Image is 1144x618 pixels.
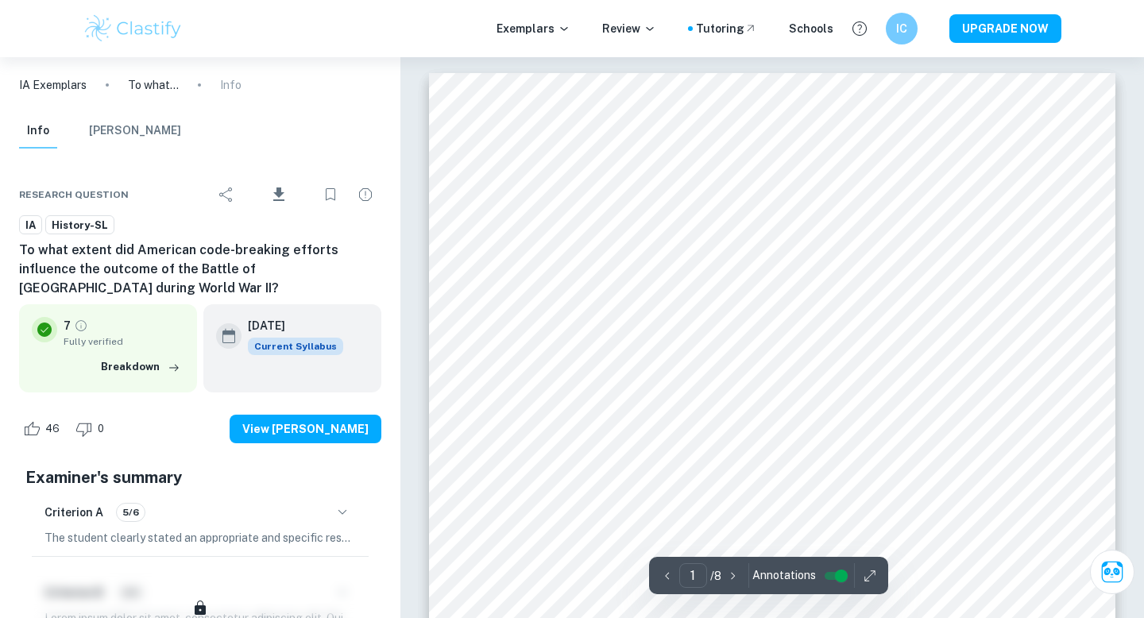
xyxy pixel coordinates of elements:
span: History-SL [46,218,114,234]
button: Info [19,114,57,149]
span: Fully verified [64,334,184,349]
div: Share [211,179,242,211]
div: Report issue [350,179,381,211]
span: 46 [37,421,68,437]
div: Download [245,174,311,215]
h6: [DATE] [248,317,330,334]
button: Ask Clai [1090,550,1134,594]
div: Dislike [71,416,113,442]
div: Bookmark [315,179,346,211]
img: Clastify logo [83,13,184,44]
span: 0 [89,421,113,437]
button: [PERSON_NAME] [89,114,181,149]
button: Breakdown [97,355,184,379]
a: Grade fully verified [74,319,88,333]
span: 5/6 [117,505,145,520]
a: IA [19,215,42,235]
a: Schools [789,20,833,37]
p: 7 [64,317,71,334]
span: Research question [19,187,129,202]
span: Annotations [752,567,816,584]
span: IA [20,218,41,234]
p: / 8 [710,567,721,585]
h6: To what extent did American code-breaking efforts influence the outcome of the Battle of [GEOGRAP... [19,241,381,298]
span: Current Syllabus [248,338,343,355]
p: Exemplars [497,20,570,37]
p: The student clearly stated an appropriate and specific research question regarding the influence ... [44,529,356,547]
button: Help and Feedback [846,15,873,42]
h6: Criterion A [44,504,103,521]
button: IC [886,13,918,44]
h6: IC [893,20,911,37]
p: Info [220,76,242,94]
a: IA Exemplars [19,76,87,94]
div: This exemplar is based on the current syllabus. Feel free to refer to it for inspiration/ideas wh... [248,338,343,355]
div: Like [19,416,68,442]
button: UPGRADE NOW [949,14,1061,43]
a: Tutoring [696,20,757,37]
p: To what extent did American code-breaking efforts influence the outcome of the Battle of [GEOGRAP... [128,76,179,94]
button: View [PERSON_NAME] [230,415,381,443]
a: History-SL [45,215,114,235]
h5: Examiner's summary [25,465,375,489]
p: Review [602,20,656,37]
